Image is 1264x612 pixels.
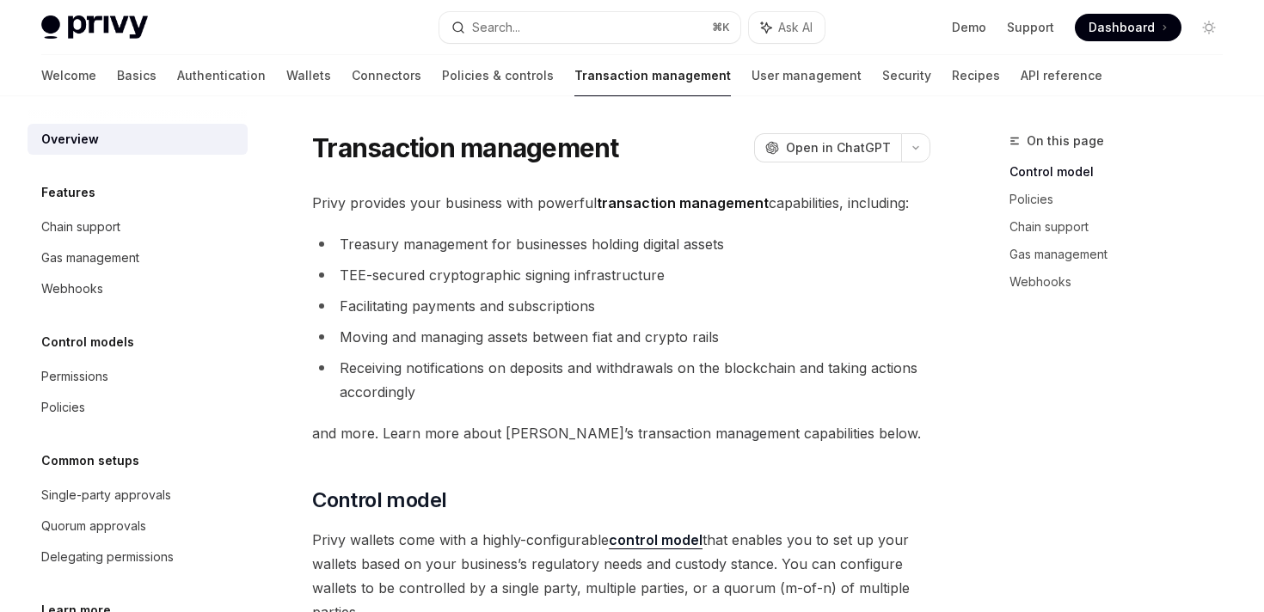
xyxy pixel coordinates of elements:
[28,542,248,572] a: Delegating permissions
[28,124,248,155] a: Overview
[1009,213,1236,241] a: Chain support
[609,531,703,549] a: control model
[1021,55,1102,96] a: API reference
[1075,14,1181,41] a: Dashboard
[597,194,769,211] strong: transaction management
[41,332,134,352] h5: Control models
[312,191,930,215] span: Privy provides your business with powerful capabilities, including:
[312,487,446,514] span: Control model
[177,55,266,96] a: Authentication
[312,263,930,287] li: TEE-secured cryptographic signing infrastructure
[41,55,96,96] a: Welcome
[752,55,862,96] a: User management
[41,129,99,150] div: Overview
[1089,19,1155,36] span: Dashboard
[117,55,156,96] a: Basics
[882,55,931,96] a: Security
[1027,131,1104,151] span: On this page
[312,356,930,404] li: Receiving notifications on deposits and withdrawals on the blockchain and taking actions accordingly
[778,19,813,36] span: Ask AI
[41,485,171,505] div: Single-party approvals
[1195,14,1223,41] button: Toggle dark mode
[28,242,248,273] a: Gas management
[1009,158,1236,186] a: Control model
[28,211,248,242] a: Chain support
[1009,268,1236,296] a: Webhooks
[312,132,619,163] h1: Transaction management
[754,133,901,162] button: Open in ChatGPT
[28,361,248,392] a: Permissions
[439,12,739,43] button: Search...⌘K
[41,547,174,567] div: Delegating permissions
[1009,241,1236,268] a: Gas management
[786,139,891,156] span: Open in ChatGPT
[28,273,248,304] a: Webhooks
[41,15,148,40] img: light logo
[952,55,1000,96] a: Recipes
[749,12,825,43] button: Ask AI
[472,17,520,38] div: Search...
[1009,186,1236,213] a: Policies
[1007,19,1054,36] a: Support
[952,19,986,36] a: Demo
[41,182,95,203] h5: Features
[574,55,731,96] a: Transaction management
[352,55,421,96] a: Connectors
[286,55,331,96] a: Wallets
[312,421,930,445] span: and more. Learn more about [PERSON_NAME]’s transaction management capabilities below.
[41,366,108,387] div: Permissions
[41,248,139,268] div: Gas management
[41,397,85,418] div: Policies
[28,392,248,423] a: Policies
[312,294,930,318] li: Facilitating payments and subscriptions
[609,531,703,548] strong: control model
[712,21,730,34] span: ⌘ K
[41,450,139,471] h5: Common setups
[41,516,146,536] div: Quorum approvals
[28,511,248,542] a: Quorum approvals
[442,55,554,96] a: Policies & controls
[41,278,103,299] div: Webhooks
[28,480,248,511] a: Single-party approvals
[312,232,930,256] li: Treasury management for businesses holding digital assets
[312,325,930,349] li: Moving and managing assets between fiat and crypto rails
[41,217,120,237] div: Chain support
